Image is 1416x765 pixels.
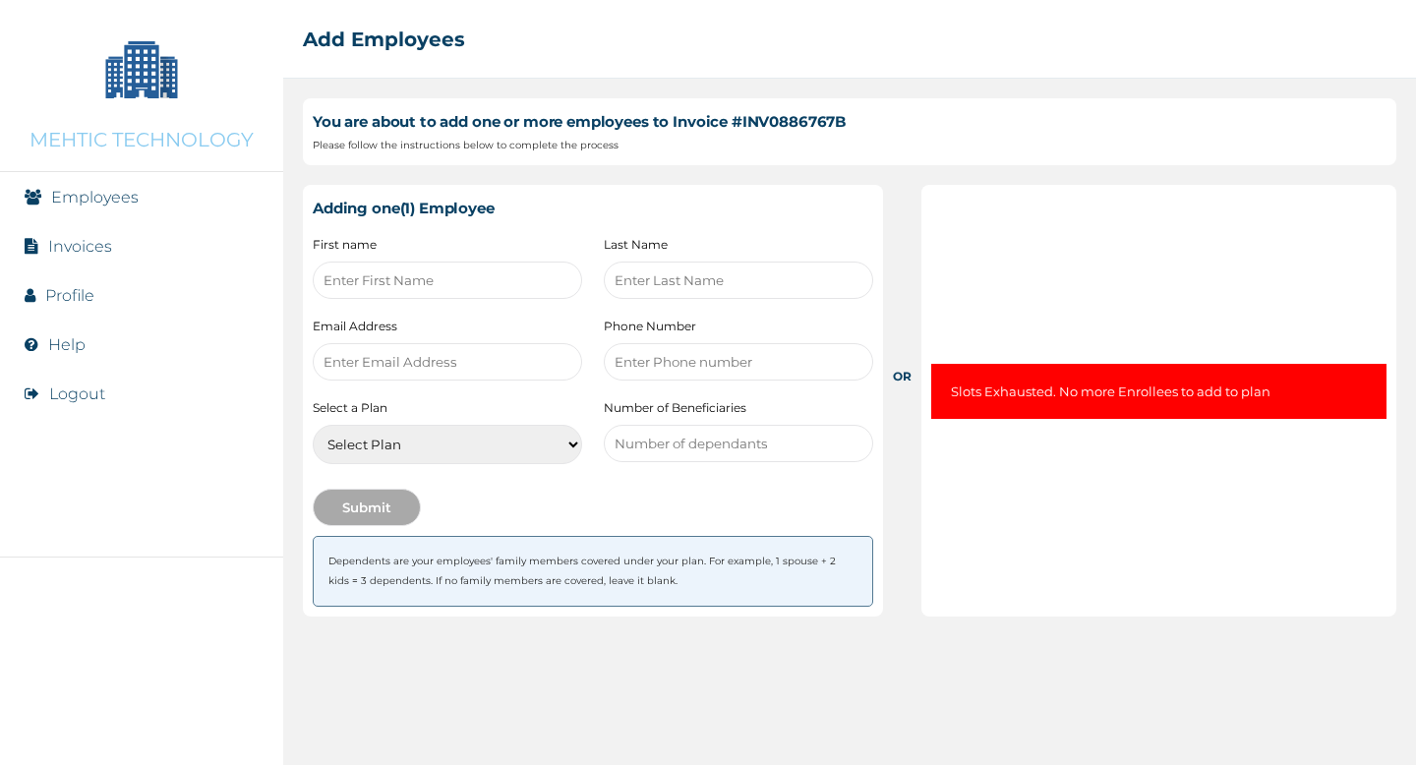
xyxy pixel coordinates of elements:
label: Email Address [313,319,582,333]
button: Submit [313,489,421,526]
p: MEHTIC TECHNOLOGY [29,128,254,151]
input: Enter First Name [313,262,582,299]
p: Please follow the instructions below to complete the process [313,136,1386,155]
label: Number of Beneficiaries [604,400,873,415]
h3: You are about to add one or more employees to Invoice # INV0886767B [313,108,1386,136]
h2: Add Employees [303,28,465,51]
label: First name [313,237,582,252]
label: Last Name [604,237,873,252]
button: Logout [49,384,105,403]
a: Help [48,335,86,354]
label: Phone Number [604,319,873,333]
div: Slots Exhausted. No more Enrollees to add to plan [931,364,1386,419]
input: Number of dependants [604,425,873,462]
h3: Adding one(1) Employee [313,195,873,222]
label: Select a Plan [313,400,582,415]
img: RelianceHMO's Logo [20,716,264,745]
img: Company [92,20,191,118]
a: Employees [51,188,139,206]
input: Enter Last Name [604,262,873,299]
input: Enter Email Address [313,343,582,381]
p: OR [893,367,912,386]
a: Profile [45,286,94,305]
input: Enter Phone number [604,343,873,381]
a: Invoices [48,237,112,256]
p: Dependents are your employees' family members covered under your plan. For example, 1 spouse + 2 ... [328,552,857,591]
